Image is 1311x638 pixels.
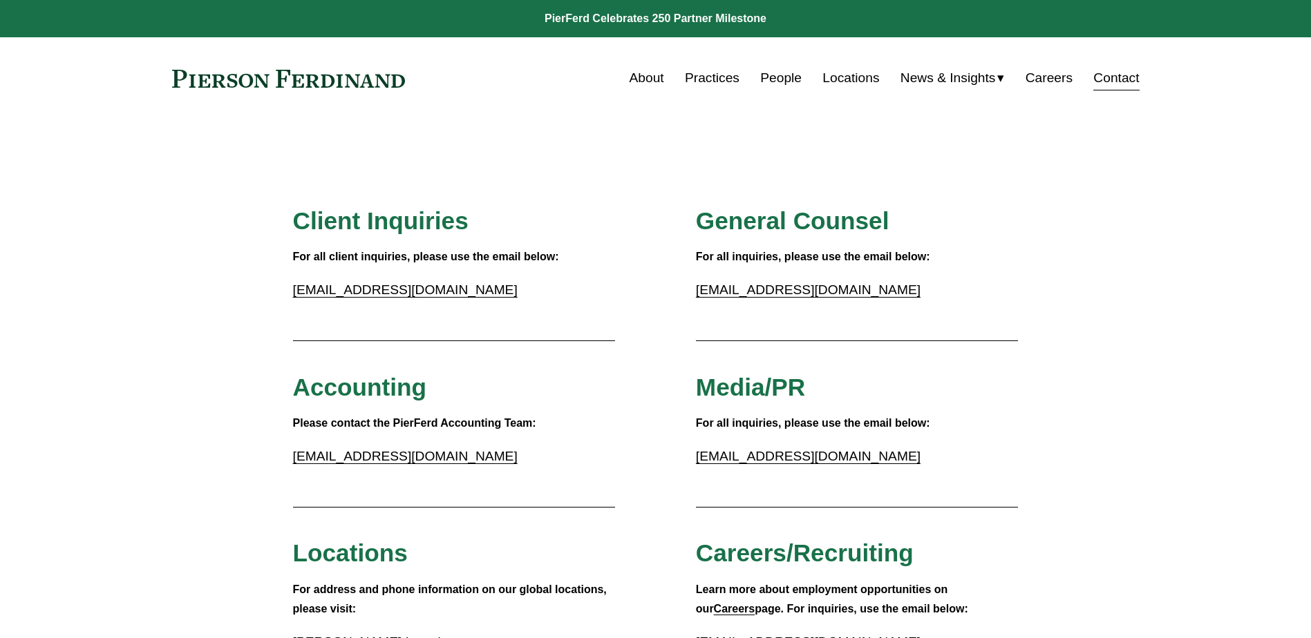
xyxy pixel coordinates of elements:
strong: For all client inquiries, please use the email below: [293,251,559,262]
a: [EMAIL_ADDRESS][DOMAIN_NAME] [696,282,921,297]
a: About [630,65,664,91]
strong: For all inquiries, please use the email below: [696,417,930,429]
span: Accounting [293,374,427,400]
span: General Counsel [696,207,889,234]
a: [EMAIL_ADDRESS][DOMAIN_NAME] [293,449,518,463]
a: [EMAIL_ADDRESS][DOMAIN_NAME] [696,449,921,463]
a: Careers [1026,65,1073,91]
a: Contact [1093,65,1139,91]
a: People [760,65,802,91]
strong: Learn more about employment opportunities on our [696,583,951,615]
a: [EMAIL_ADDRESS][DOMAIN_NAME] [293,282,518,297]
span: Locations [293,539,408,566]
a: Practices [685,65,739,91]
a: folder dropdown [900,65,1005,91]
span: Client Inquiries [293,207,469,234]
span: Media/PR [696,374,805,400]
strong: For all inquiries, please use the email below: [696,251,930,262]
a: Locations [822,65,879,91]
span: Careers/Recruiting [696,539,914,566]
a: Careers [714,603,755,615]
span: News & Insights [900,66,996,90]
strong: For address and phone information on our global locations, please visit: [293,583,610,615]
strong: page. For inquiries, use the email below: [755,603,968,615]
strong: Please contact the PierFerd Accounting Team: [293,417,536,429]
